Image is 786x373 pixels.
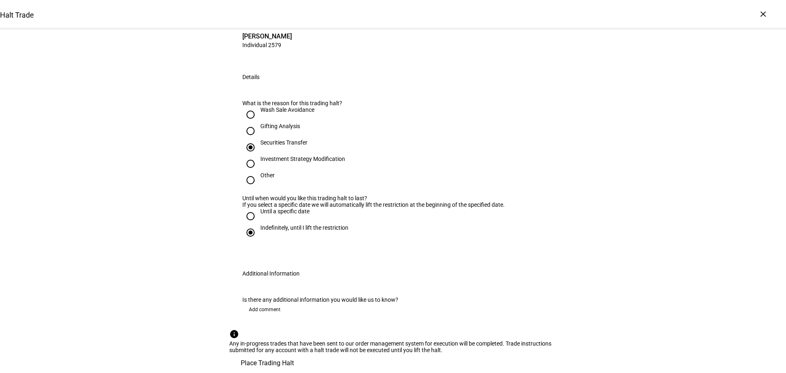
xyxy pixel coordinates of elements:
[260,139,307,146] div: Securities Transfer
[242,201,544,208] div: If you select a specific date we will automatically lift the restriction at the beginning of the ...
[260,106,314,113] div: Wash Sale Avoidance
[242,270,300,277] div: Additional Information
[229,329,246,339] mat-icon: info
[242,195,544,201] div: Until when would you like this trading halt to last?
[242,296,544,303] div: Is there any additional information you would like us to know?
[260,156,345,162] div: Investment Strategy Modification
[260,208,309,215] div: Until a specific date
[260,123,300,129] div: Gifting Analysis
[249,303,280,316] span: Add comment
[242,303,287,316] button: Add comment
[241,353,294,373] span: Place Trading Halt
[242,100,544,106] div: What is the reason for this trading halt?
[242,41,292,49] span: Individual 2579
[229,340,557,353] div: Any in-progress trades that have been sent to our order management system for execution will be c...
[242,32,292,41] span: [PERSON_NAME]
[260,224,348,231] div: Indefinitely, until I lift the restriction
[757,7,770,20] div: ×
[242,74,260,80] div: Details
[229,353,305,373] button: Place Trading Halt
[260,172,275,179] div: Other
